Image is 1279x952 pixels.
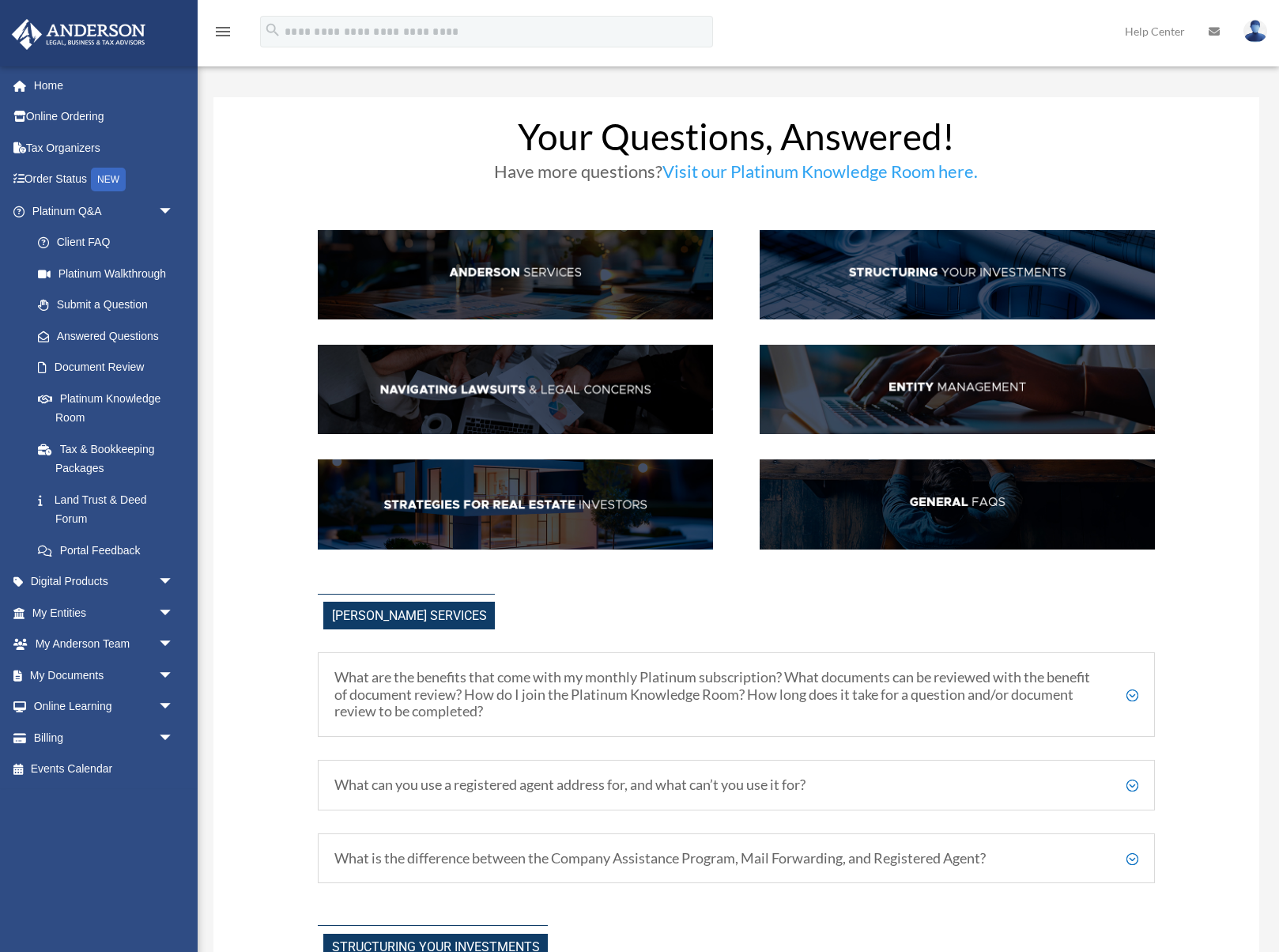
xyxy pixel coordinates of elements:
[91,168,126,191] div: NEW
[318,230,713,319] img: AndServ_hdr
[760,345,1155,434] img: EntManag_hdr
[213,22,232,41] i: menu
[22,383,198,433] a: Platinum Knowledge Room
[11,629,198,660] a: My Anderson Teamarrow_drop_down
[158,722,190,754] span: arrow_drop_down
[11,164,198,196] a: Order StatusNEW
[11,722,198,754] a: Billingarrow_drop_down
[22,433,198,484] a: Tax & Bookkeeping Packages
[11,101,198,133] a: Online Ordering
[11,659,198,691] a: My Documentsarrow_drop_down
[318,345,713,434] img: NavLaw_hdr
[158,566,190,599] span: arrow_drop_down
[11,691,198,723] a: Online Learningarrow_drop_down
[334,669,1138,720] h5: What are the benefits that come with my monthly Platinum subscription? What documents can be revi...
[11,597,198,629] a: My Entitiesarrow_drop_down
[662,161,978,190] a: Visit our Platinum Knowledge Room here.
[318,119,1154,163] h1: Your Questions, Answered!
[22,258,198,289] a: Platinum Walkthrough
[11,70,198,101] a: Home
[264,21,281,39] i: search
[22,535,198,566] a: Portal Feedback
[22,227,190,259] a: Client FAQ
[22,289,198,321] a: Submit a Question
[158,629,190,661] span: arrow_drop_down
[334,850,1138,867] h5: What is the difference between the Company Assistance Program, Mail Forwarding, and Registered Ag...
[323,602,495,629] span: [PERSON_NAME] Services
[158,691,190,723] span: arrow_drop_down
[158,195,190,228] span: arrow_drop_down
[760,459,1155,549] img: GenFAQ_hdr
[318,163,1154,188] h3: Have more questions?
[11,132,198,164] a: Tax Organizers
[22,352,198,383] a: Document Review
[7,19,150,50] img: Anderson Advisors Platinum Portal
[334,776,1138,794] h5: What can you use a registered agent address for, and what can’t you use it for?
[11,754,198,785] a: Events Calendar
[158,659,190,692] span: arrow_drop_down
[213,28,232,41] a: menu
[760,230,1155,319] img: StructInv_hdr
[158,597,190,629] span: arrow_drop_down
[11,195,198,227] a: Platinum Q&Aarrow_drop_down
[11,566,198,598] a: Digital Productsarrow_drop_down
[22,484,198,535] a: Land Trust & Deed Forum
[318,459,713,549] img: StratsRE_hdr
[22,320,198,352] a: Answered Questions
[1243,20,1267,43] img: User Pic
